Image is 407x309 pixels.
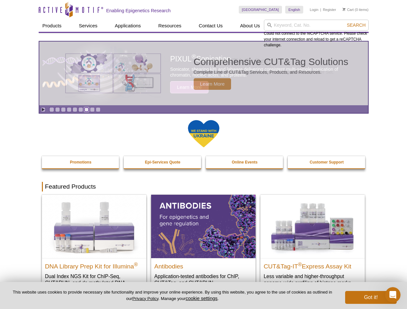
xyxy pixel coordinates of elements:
a: Various genetic charts and diagrams. Comprehensive CUT&Tag Solutions Complete Line of CUT&Tag Ser... [39,42,368,105]
img: We Stand With Ukraine [188,119,220,148]
sup: ® [134,261,138,267]
div: Could not connect to the reCAPTCHA service. Please check your internet connection and reload to g... [264,20,369,48]
a: Go to slide 6 [78,107,83,112]
h2: Comprehensive CUT&Tag Solutions [194,57,348,67]
a: Go to slide 8 [90,107,95,112]
a: Go to slide 7 [84,107,89,112]
a: Promotions [42,156,120,168]
a: Privacy Policy [132,296,158,301]
a: Applications [111,20,145,32]
h2: Enabling Epigenetics Research [106,8,171,14]
strong: Customer Support [310,160,344,164]
p: This website uses cookies to provide necessary site functionality and improve your online experie... [10,289,334,302]
a: Contact Us [195,20,227,32]
a: DNA Library Prep Kit for Illumina DNA Library Prep Kit for Illumina® Dual Index NGS Kit for ChIP-... [42,195,146,299]
h2: Featured Products [42,182,365,192]
strong: Online Events [232,160,257,164]
a: CUT&Tag-IT® Express Assay Kit CUT&Tag-IT®Express Assay Kit Less variable and higher-throughput ge... [260,195,365,292]
input: Keyword, Cat. No. [264,20,369,31]
a: Online Events [206,156,284,168]
a: Epi-Services Quote [124,156,202,168]
a: All Antibodies Antibodies Application-tested antibodies for ChIP, CUT&Tag, and CUT&RUN. [151,195,256,292]
a: Login [310,7,318,12]
a: Products [39,20,65,32]
a: [GEOGRAPHIC_DATA] [239,6,282,14]
p: Dual Index NGS Kit for ChIP-Seq, CUT&RUN, and ds methylated DNA assays. [45,273,143,293]
img: CUT&Tag-IT® Express Assay Kit [260,195,365,258]
a: Toggle autoplay [41,107,45,112]
li: (0 items) [343,6,369,14]
p: Less variable and higher-throughput genome-wide profiling of histone marks​. [264,273,362,286]
img: All Antibodies [151,195,256,258]
img: Various genetic charts and diagrams. [65,53,161,94]
button: Search [345,22,367,28]
a: Cart [343,7,354,12]
a: Go to slide 5 [73,107,77,112]
a: Go to slide 2 [55,107,60,112]
h2: Antibodies [154,260,252,270]
a: Go to slide 1 [49,107,54,112]
p: Complete Line of CUT&Tag Services, Products, and Resources. [194,69,348,75]
iframe: Intercom live chat [385,287,401,303]
a: Resources [154,20,185,32]
p: Application-tested antibodies for ChIP, CUT&Tag, and CUT&RUN. [154,273,252,286]
a: Register [323,7,336,12]
button: cookie settings [186,295,218,301]
a: Go to slide 4 [67,107,72,112]
sup: ® [298,261,302,267]
strong: Promotions [70,160,92,164]
img: Your Cart [343,8,345,11]
article: Comprehensive CUT&Tag Solutions [39,42,368,105]
li: | [320,6,321,14]
button: Got it! [345,291,397,304]
h2: DNA Library Prep Kit for Illumina [45,260,143,270]
img: DNA Library Prep Kit for Illumina [42,195,146,258]
span: Search [347,23,365,28]
a: Services [75,20,102,32]
a: Customer Support [288,156,366,168]
strong: Epi-Services Quote [145,160,180,164]
a: English [285,6,303,14]
a: Go to slide 9 [96,107,101,112]
a: Go to slide 3 [61,107,66,112]
span: Learn More [194,78,231,90]
a: About Us [236,20,264,32]
h2: CUT&Tag-IT Express Assay Kit [264,260,362,270]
